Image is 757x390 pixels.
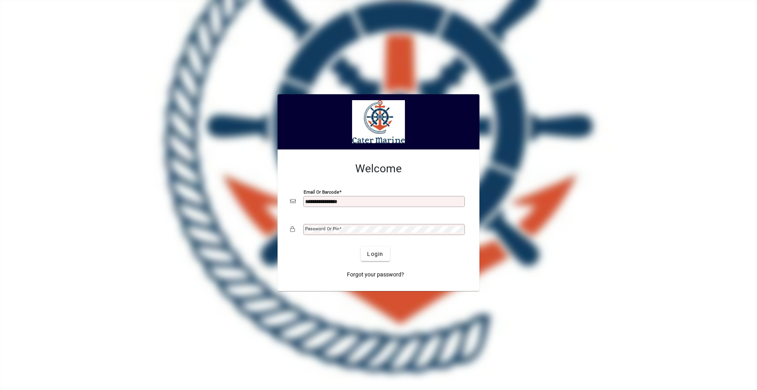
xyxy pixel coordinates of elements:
mat-label: Email or Barcode [304,189,339,195]
mat-label: Password or Pin [305,226,339,231]
span: Forgot your password? [347,271,404,279]
h2: Welcome [290,162,467,175]
a: Forgot your password? [344,267,407,282]
span: Login [367,250,383,258]
button: Login [361,247,390,261]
